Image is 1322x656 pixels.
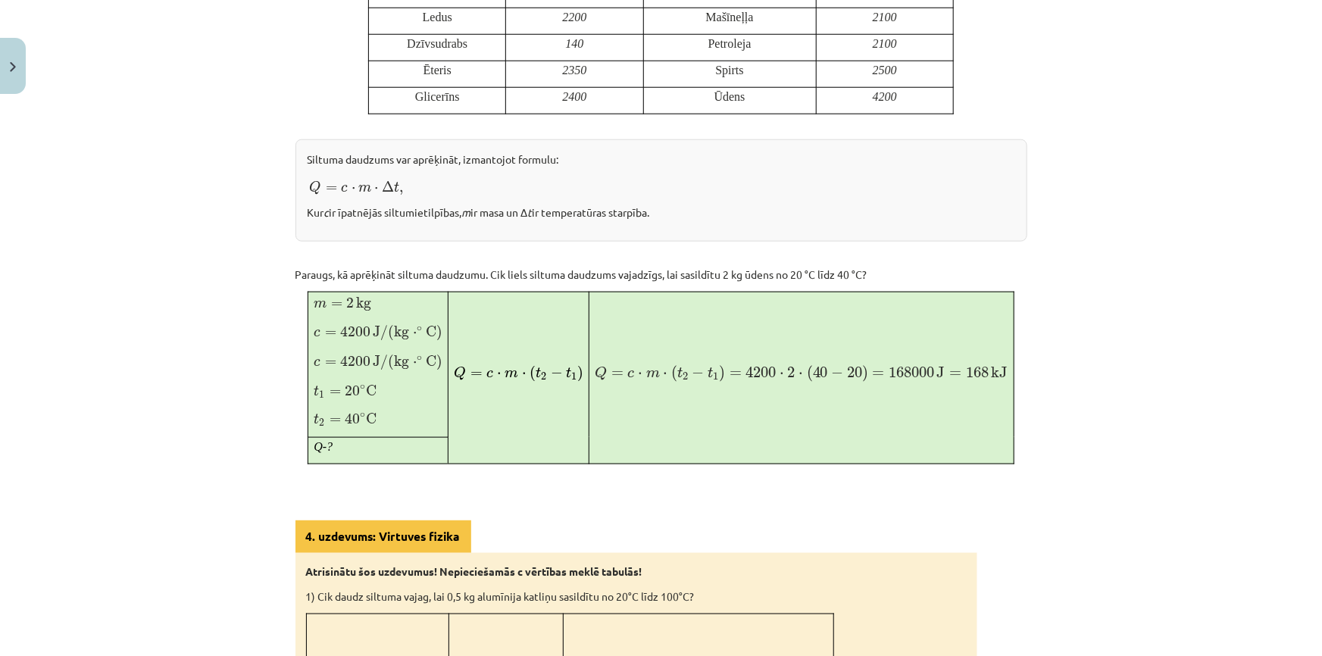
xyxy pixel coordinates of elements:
[314,414,319,424] span: t
[10,62,16,72] img: icon-close-lesson-0947bae3869378f0d4975bcd49f059093ad1ed9edebbc8119c70593378902aed.svg
[345,413,360,424] span: 40
[788,367,795,378] span: 2
[436,325,442,341] span: )
[528,205,533,219] em: t
[389,325,395,341] span: (
[873,11,897,23] : 2100
[308,205,1015,220] p: Kur ir īpatnējās siltumietilpības, ir masa un Δ ir temperatūras starpība.
[714,90,745,103] span: Ūdens
[577,366,583,382] span: )
[454,366,466,380] span: Q
[708,37,752,50] span: Petroleja
[566,367,571,378] span: t
[381,325,389,341] span: /
[889,367,934,378] span: 168000
[323,440,327,453] : -
[505,370,518,378] span: m
[730,371,742,377] span: =
[341,185,348,192] span: c
[551,368,563,379] span: −
[395,326,410,340] span: kg
[671,366,677,382] span: (
[314,386,319,396] span: t
[780,373,784,377] span: ⋅
[423,64,452,77] span: Ēteris
[310,181,322,195] span: Q
[415,90,460,103] span: Glicerīns
[374,187,378,192] span: ⋅
[366,413,377,424] span: C
[381,355,389,370] span: /
[423,11,452,23] span: Ledus
[966,367,989,378] span: 168
[706,11,754,23] span: Mašīneļļa
[873,37,897,50] : 2100
[497,373,502,377] span: ⋅
[873,64,897,77] : 2500
[325,360,336,366] span: =
[346,298,354,308] span: 2
[308,152,1015,167] p: Siltuma daudzums var aprēķināt, izmantojot formulu:
[708,367,713,378] span: t
[326,186,337,192] span: =
[389,355,395,370] span: (
[395,355,410,370] span: kg
[595,366,607,381] span: Q
[541,372,546,380] span: 2
[314,359,320,367] span: c
[340,326,370,337] span: 4200
[950,371,962,377] span: =
[413,332,417,336] span: ⋅
[873,371,885,377] span: =
[413,361,417,366] span: ⋅
[692,368,705,380] span: −
[536,367,541,378] span: t
[571,372,577,380] span: 1
[330,389,341,395] span: =
[992,367,1008,378] span: kJ
[340,355,370,367] span: 4200
[562,64,586,77] : 2350
[314,330,320,337] span: c
[677,367,683,378] span: t
[486,370,493,378] span: c
[937,367,945,378] span: J
[436,355,442,370] span: )
[330,417,341,423] span: =
[345,386,360,396] span: 20
[319,391,324,398] span: 1
[295,267,1027,283] p: Paraugs, kā aprēķināt siltuma daudzumu. Cik liels siltuma daudzums vajadzīgs, lai sasildītu 2 kg ...
[426,355,436,367] span: C
[331,301,342,308] span: =
[324,205,330,219] em: c
[426,326,436,337] span: C
[873,90,897,103] : 4200
[306,529,461,544] strong: 4. uzdevums: Virtuves fizika
[628,370,635,378] span: c
[831,368,843,380] span: −
[847,367,862,378] span: 20
[807,366,813,382] span: (
[373,326,381,337] span: J
[470,371,483,377] span: =
[319,419,324,426] span: 2
[360,385,365,389] span: ∘
[314,440,323,453] : Q
[799,373,803,377] span: ⋅
[530,366,536,382] span: (
[713,372,718,380] span: 1
[373,355,381,367] span: J
[715,64,743,77] span: Spirts
[325,330,336,336] span: =
[562,90,586,103] : 2400
[663,373,667,377] span: ⋅
[327,440,333,453] : ?
[719,366,725,382] span: )
[394,182,399,192] span: t
[746,367,777,378] span: 4200
[565,37,583,50] : 140
[862,366,868,382] span: )
[306,564,642,578] strong: Atrisinātu šos uzdevumus! Nepieciešamās c vērtības meklē tabulās!
[683,372,688,380] span: 2
[611,371,623,377] span: =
